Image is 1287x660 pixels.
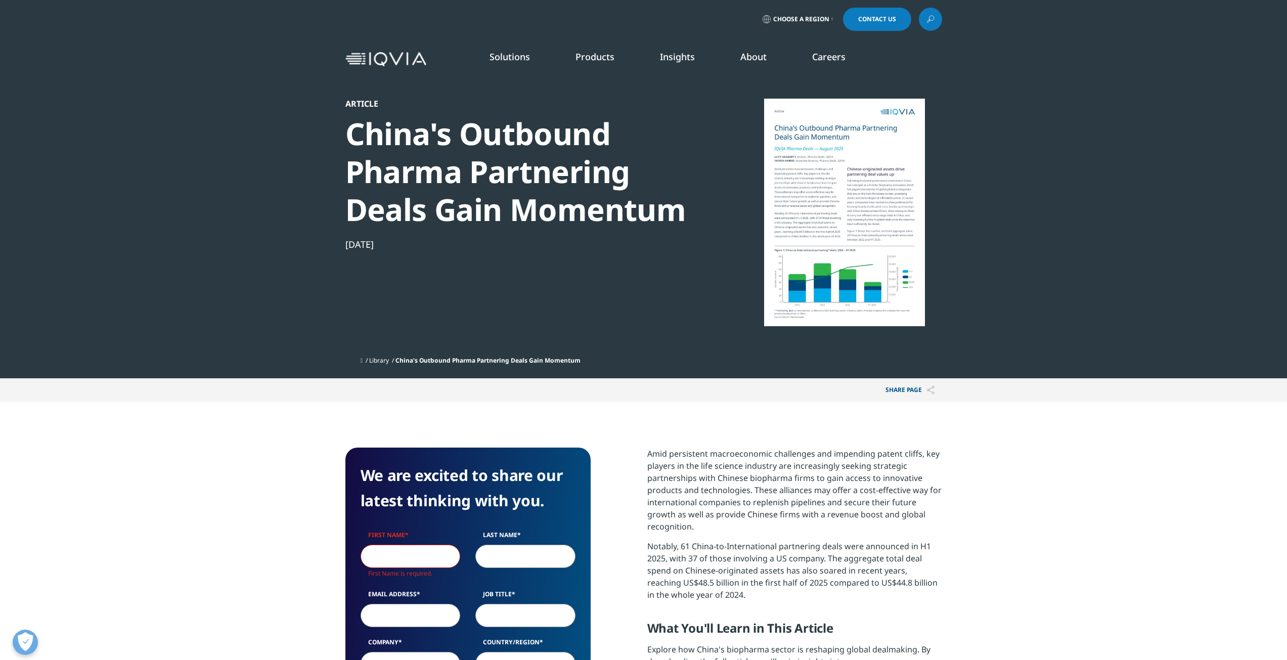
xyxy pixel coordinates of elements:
nav: Primary [430,35,942,83]
label: Job Title [475,590,575,604]
p: Share PAGE [878,378,942,402]
a: Solutions [490,51,530,63]
span: First Name is required. [368,569,432,578]
label: Company [361,638,461,652]
button: 打开偏好 [13,630,38,655]
span: China's Outbound Pharma Partnering Deals Gain Momentum [395,356,581,365]
button: Share PAGEShare PAGE [878,378,942,402]
h5: What You'll Learn in This Article [647,621,942,643]
a: Contact Us [843,8,911,31]
img: IQVIA Healthcare Information Technology and Pharma Clinical Research Company [345,52,426,67]
label: Email Address [361,590,461,604]
span: Contact Us [858,16,896,22]
a: Insights [660,51,695,63]
div: China's Outbound Pharma Partnering Deals Gain Momentum [345,115,692,229]
a: Products [575,51,614,63]
p: Amid persistent macroeconomic challenges and impending patent cliffs, key players in the life sci... [647,448,942,540]
a: Careers [812,51,846,63]
a: Library [369,356,389,365]
p: Notably, 61 China-to-International partnering deals were announced in H1 2025, with 37 of those i... [647,540,942,608]
span: Choose a Region [773,15,829,23]
label: Last Name [475,531,575,545]
h4: We are excited to share our latest thinking with you. [361,463,575,513]
div: Article [345,99,692,109]
label: First Name [361,531,461,545]
label: Country/Region [475,638,575,652]
a: About [740,51,767,63]
div: [DATE] [345,238,692,250]
img: Share PAGE [927,386,935,394]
